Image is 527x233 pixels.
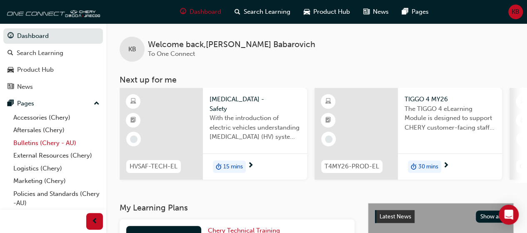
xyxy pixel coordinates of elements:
[210,113,300,142] span: With the introduction of electric vehicles understanding [MEDICAL_DATA] (HV) systems is critical ...
[304,7,310,17] span: car-icon
[106,75,527,85] h3: Next up for me
[173,3,228,20] a: guage-iconDashboard
[412,7,429,17] span: Pages
[418,162,438,172] span: 30 mins
[7,33,14,40] span: guage-icon
[405,104,495,133] span: The TIGGO 4 eLearning Module is designed to support CHERY customer-facing staff with the product ...
[10,162,103,175] a: Logistics (Chery)
[130,96,136,107] span: learningResourceType_ELEARNING-icon
[7,100,14,108] span: pages-icon
[4,3,100,20] img: oneconnect
[508,5,523,19] button: KB
[180,7,186,17] span: guage-icon
[325,162,379,171] span: T4MY26-PROD-EL
[17,99,34,108] div: Pages
[520,96,526,107] span: learningResourceType_ELEARNING-icon
[10,188,103,210] a: Policies and Standards (Chery -AU)
[443,162,449,170] span: next-icon
[244,7,290,17] span: Search Learning
[512,7,520,17] span: KB
[357,3,395,20] a: news-iconNews
[216,161,222,172] span: duration-icon
[3,96,103,111] button: Pages
[235,7,240,17] span: search-icon
[3,62,103,78] a: Product Hub
[499,205,519,225] div: Open Intercom Messenger
[3,45,103,61] a: Search Learning
[297,3,357,20] a: car-iconProduct Hub
[3,28,103,44] a: Dashboard
[10,149,103,162] a: External Resources (Chery)
[405,95,495,104] span: TIGGO 4 MY26
[315,88,502,180] a: T4MY26-PROD-ELTIGGO 4 MY26The TIGGO 4 eLearning Module is designed to support CHERY customer-faci...
[411,161,417,172] span: duration-icon
[325,96,331,107] span: learningResourceType_ELEARNING-icon
[325,115,331,126] span: booktick-icon
[10,137,103,150] a: Bulletins (Chery - AU)
[120,203,355,213] h3: My Learning Plans
[223,162,243,172] span: 15 mins
[120,88,307,180] a: HVSAF-TECH-EL[MEDICAL_DATA] - SafetyWith the introduction of electric vehicles understanding [MED...
[325,135,332,143] span: learningRecordVerb_NONE-icon
[7,50,13,57] span: search-icon
[92,216,98,227] span: prev-icon
[375,210,507,223] a: Latest NewsShow all
[130,162,177,171] span: HVSAF-TECH-EL
[130,135,137,143] span: learningRecordVerb_NONE-icon
[3,79,103,95] a: News
[228,3,297,20] a: search-iconSearch Learning
[190,7,221,17] span: Dashboard
[17,82,33,92] div: News
[402,7,408,17] span: pages-icon
[476,210,507,223] button: Show all
[10,124,103,137] a: Aftersales (Chery)
[17,48,63,58] div: Search Learning
[130,115,136,126] span: booktick-icon
[7,66,14,74] span: car-icon
[94,98,100,109] span: up-icon
[373,7,389,17] span: News
[148,50,195,58] span: To One Connect
[10,175,103,188] a: Marketing (Chery)
[148,40,315,50] span: Welcome back , [PERSON_NAME] Babarovich
[7,83,14,91] span: news-icon
[10,111,103,124] a: Accessories (Chery)
[210,95,300,113] span: [MEDICAL_DATA] - Safety
[17,65,54,75] div: Product Hub
[3,27,103,96] button: DashboardSearch LearningProduct HubNews
[313,7,350,17] span: Product Hub
[247,162,254,170] span: next-icon
[380,213,411,220] span: Latest News
[395,3,435,20] a: pages-iconPages
[363,7,370,17] span: news-icon
[520,115,526,126] span: booktick-icon
[128,45,136,54] span: KB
